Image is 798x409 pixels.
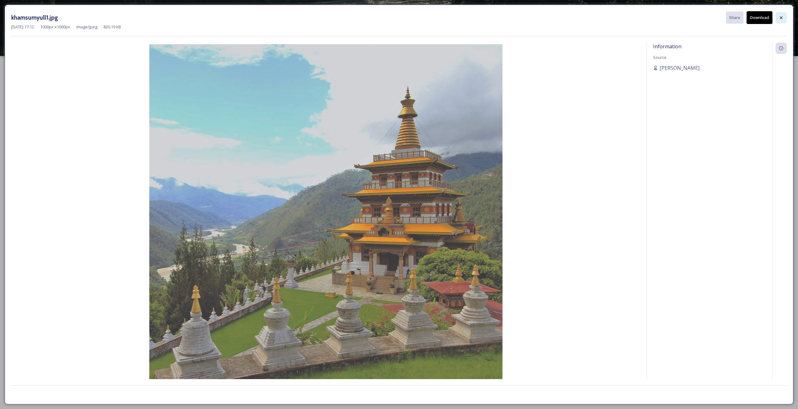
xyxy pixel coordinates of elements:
span: Information [653,43,681,50]
span: 1000 px x 1000 px [40,24,70,30]
span: [PERSON_NAME] [660,64,699,72]
h3: khamsumyull1.jpg [11,13,58,22]
button: Share [726,12,743,24]
span: 820.19 kB [103,24,121,30]
span: Source [653,55,666,60]
span: [DATE] 17:12 [11,24,34,30]
img: khamsumyull1.jpg [11,44,640,397]
button: Download [747,11,772,24]
span: image/jpeg [76,24,97,30]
